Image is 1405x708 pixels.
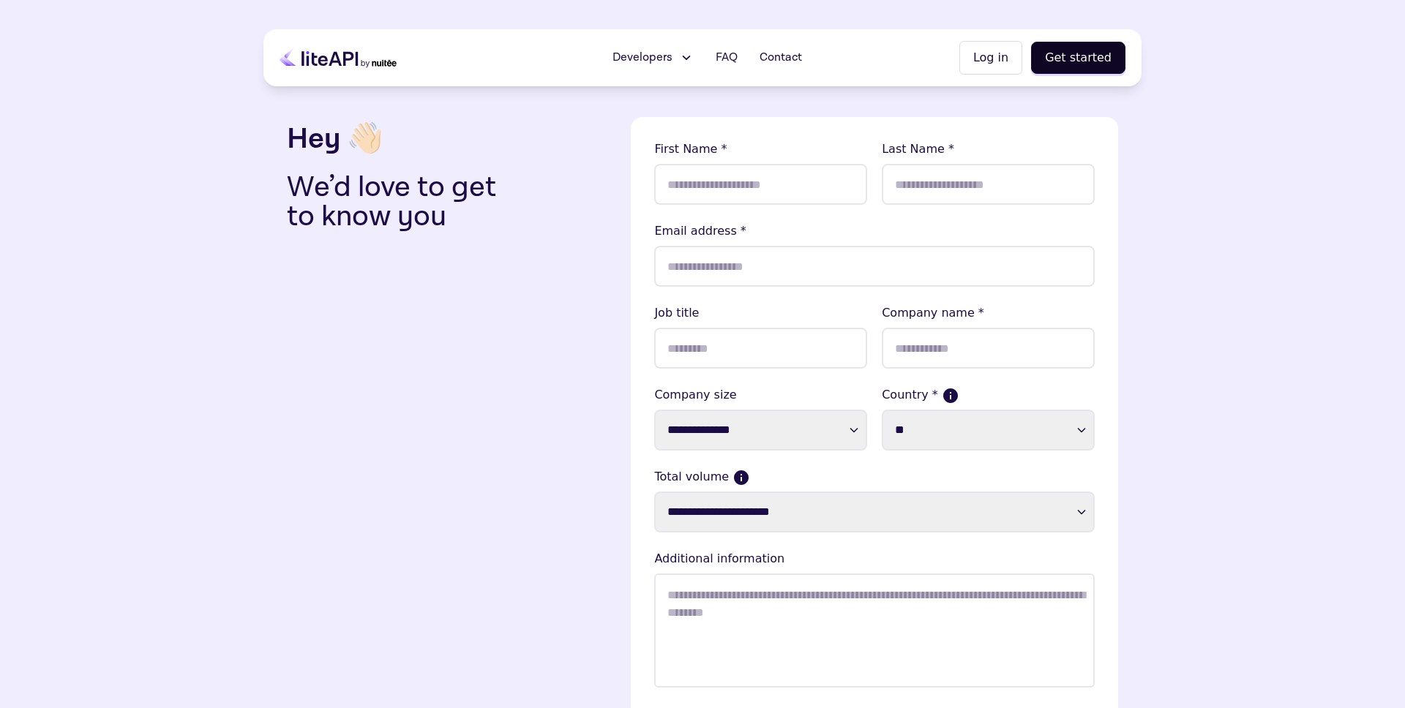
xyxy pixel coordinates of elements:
label: Company size [654,386,867,404]
lable: Additional information [654,550,1095,568]
label: Country * [882,386,1095,404]
lable: Last Name * [882,140,1095,158]
span: FAQ [716,49,738,67]
label: Total volume [654,468,1095,486]
span: Developers [612,49,672,67]
p: We’d love to get to know you [287,173,520,231]
a: Contact [751,43,811,72]
lable: Email address * [654,222,1095,240]
lable: Job title [654,304,867,322]
a: FAQ [707,43,746,72]
h3: Hey 👋🏻 [287,117,619,161]
lable: First Name * [654,140,867,158]
button: Current monthly volume your business makes in USD [735,471,748,484]
span: Contact [760,49,802,67]
button: Log in [959,41,1022,75]
lable: Company name * [882,304,1095,322]
button: Developers [604,43,702,72]
button: If more than one country, please select where the majority of your sales come from. [944,389,957,402]
button: Get started [1031,42,1125,74]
